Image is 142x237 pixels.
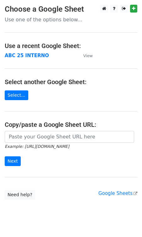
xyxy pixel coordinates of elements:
small: Example: [URL][DOMAIN_NAME] [5,144,69,149]
p: Use one of the options below... [5,16,137,23]
a: Need help? [5,190,35,200]
a: Google Sheets [98,191,137,196]
a: Select... [5,90,28,100]
h4: Use a recent Google Sheet: [5,42,137,50]
a: ABC 25 INTERNO [5,53,49,58]
h4: Copy/paste a Google Sheet URL: [5,121,137,128]
h4: Select another Google Sheet: [5,78,137,86]
input: Next [5,156,21,166]
input: Paste your Google Sheet URL here [5,131,134,143]
small: View [83,53,93,58]
a: View [77,53,93,58]
h3: Choose a Google Sheet [5,5,137,14]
